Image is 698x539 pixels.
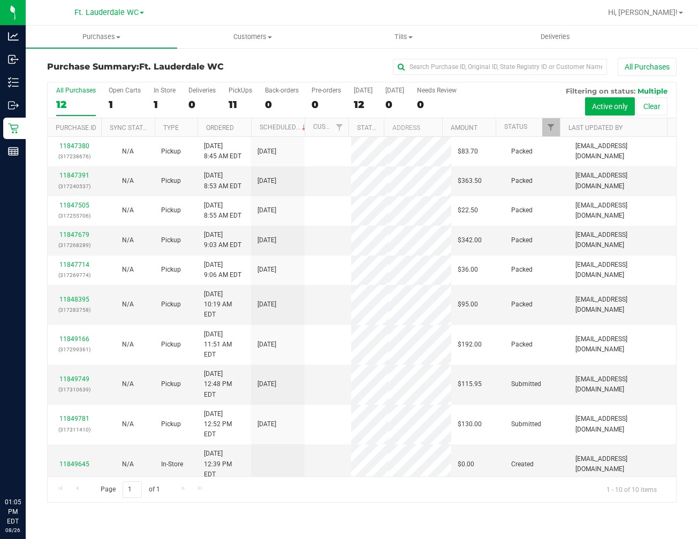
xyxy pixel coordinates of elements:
[161,299,181,310] span: Pickup
[161,379,181,389] span: Pickup
[575,171,670,191] span: [EMAIL_ADDRESS][DOMAIN_NAME]
[109,87,141,94] div: Open Carts
[122,459,134,469] button: N/A
[575,334,670,355] span: [EMAIL_ADDRESS][DOMAIN_NAME]
[575,374,670,395] span: [EMAIL_ADDRESS][DOMAIN_NAME]
[257,147,276,157] span: [DATE]
[110,124,151,132] a: Sync Status
[229,98,252,111] div: 11
[229,87,252,94] div: PickUps
[357,124,413,132] a: State Registry ID
[204,289,245,320] span: [DATE] 10:19 AM EDT
[122,420,134,428] span: Not Applicable
[122,380,134,388] span: Not Applicable
[511,147,533,157] span: Packed
[204,230,241,250] span: [DATE] 9:03 AM EDT
[511,459,534,469] span: Created
[8,77,19,88] inline-svg: Inventory
[188,98,216,111] div: 0
[154,98,176,111] div: 1
[575,230,670,250] span: [EMAIL_ADDRESS][DOMAIN_NAME]
[458,205,478,215] span: $22.50
[54,305,95,315] p: (317283758)
[161,265,181,275] span: Pickup
[54,240,95,250] p: (317268289)
[385,98,404,111] div: 0
[204,171,241,191] span: [DATE] 8:53 AM EDT
[59,415,89,422] a: 11849781
[122,176,134,186] button: N/A
[122,460,134,468] span: Not Applicable
[139,61,224,72] span: Ft. Lauderdale WC
[608,8,678,17] span: Hi, [PERSON_NAME]!
[385,87,404,94] div: [DATE]
[122,265,134,275] button: N/A
[26,26,177,48] a: Purchases
[265,87,299,94] div: Back-orders
[257,176,276,186] span: [DATE]
[575,454,670,474] span: [EMAIL_ADDRESS][DOMAIN_NAME]
[11,453,43,486] iframe: Resource center
[161,147,181,157] span: Pickup
[32,452,44,465] iframe: Resource center unread badge
[59,296,89,303] a: 11848395
[328,26,480,48] a: Tills
[8,146,19,157] inline-svg: Reports
[636,97,667,115] button: Clear
[8,100,19,111] inline-svg: Outbound
[585,97,635,115] button: Active only
[122,235,134,245] button: N/A
[458,340,482,350] span: $192.00
[122,148,134,155] span: Not Applicable
[54,384,95,395] p: (317310639)
[204,141,241,161] span: [DATE] 8:45 AM EDT
[511,265,533,275] span: Packed
[417,87,457,94] div: Needs Review
[526,32,585,42] span: Deliveries
[257,340,276,350] span: [DATE]
[161,235,181,245] span: Pickup
[122,340,134,350] button: N/A
[161,205,181,215] span: Pickup
[161,176,181,186] span: Pickup
[566,87,635,95] span: Filtering on status:
[575,201,670,221] span: [EMAIL_ADDRESS][DOMAIN_NAME]
[458,379,482,389] span: $115.95
[511,205,533,215] span: Packed
[511,340,533,350] span: Packed
[417,98,457,111] div: 0
[178,32,328,42] span: Customers
[257,379,276,389] span: [DATE]
[122,236,134,244] span: Not Applicable
[177,26,329,48] a: Customers
[260,124,308,131] a: Scheduled
[204,449,245,480] span: [DATE] 12:39 PM EDT
[598,481,665,497] span: 1 - 10 of 10 items
[204,369,245,400] span: [DATE] 12:48 PM EDT
[54,181,95,191] p: (317240537)
[54,270,95,280] p: (317269774)
[312,87,341,94] div: Pre-orders
[161,340,181,350] span: Pickup
[257,205,276,215] span: [DATE]
[122,266,134,273] span: Not Applicable
[204,201,241,221] span: [DATE] 8:55 AM EDT
[122,206,134,214] span: Not Applicable
[59,202,89,209] a: 11847505
[109,98,141,111] div: 1
[161,459,183,469] span: In-Store
[59,261,89,268] a: 11847714
[568,124,623,132] a: Last Updated By
[59,231,89,238] a: 11847679
[59,335,89,343] a: 11849166
[480,26,631,48] a: Deliveries
[163,124,179,132] a: Type
[74,8,139,17] span: Ft. Lauderdale WC
[5,526,21,534] p: 08/26
[122,341,134,348] span: Not Applicable
[312,98,341,111] div: 0
[354,98,373,111] div: 12
[575,260,670,280] span: [EMAIL_ADDRESS][DOMAIN_NAME]
[122,419,134,429] button: N/A
[8,54,19,65] inline-svg: Inbound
